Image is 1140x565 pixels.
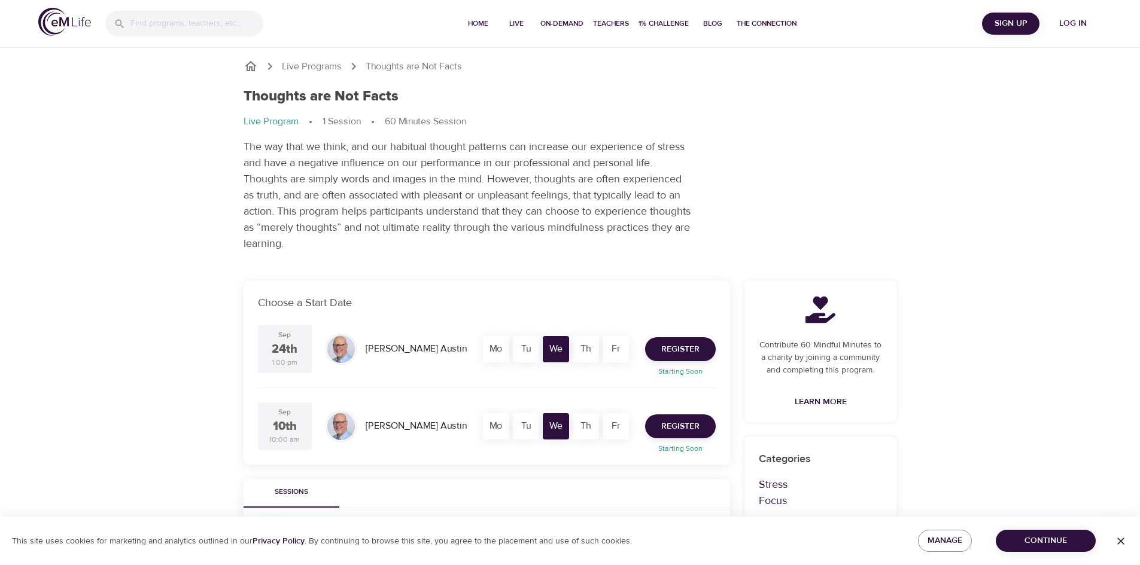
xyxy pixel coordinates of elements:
span: Continue [1005,533,1086,548]
div: 10th [273,418,297,435]
div: Th [573,336,599,362]
button: Continue [996,530,1096,552]
div: We [543,336,569,362]
p: Starting Soon [638,366,723,377]
a: Privacy Policy [253,536,305,546]
p: Choose a Start Date [258,295,716,311]
p: 1 Session [323,115,361,129]
span: On-Demand [540,17,583,30]
span: Live [502,17,531,30]
p: 60 Minutes Session [385,115,466,129]
nav: breadcrumb [244,59,897,74]
div: [PERSON_NAME] Austin [361,414,472,438]
div: Tu [513,336,539,362]
div: Tu [513,413,539,439]
p: The way that we think, and our habitual thought patterns can increase our experience of stress an... [244,139,692,252]
span: Register [661,419,700,434]
button: Register [645,337,716,361]
div: Fr [603,336,629,362]
p: Starting Soon [638,443,723,454]
p: Categories [759,451,883,467]
span: Teachers [593,17,629,30]
span: Manage [928,533,962,548]
span: Blog [698,17,727,30]
button: Manage [918,530,972,552]
a: Learn More [790,391,852,413]
nav: breadcrumb [244,115,897,129]
span: Home [464,17,493,30]
div: Sep [278,407,291,417]
span: Log in [1049,16,1097,31]
div: 10:00 am [269,435,300,445]
p: Stress [759,477,883,493]
div: Mo [483,413,509,439]
img: logo [38,8,91,36]
span: 1% Challenge [639,17,689,30]
div: Fr [603,413,629,439]
button: Sign Up [982,13,1039,35]
p: Focus [759,493,883,509]
button: Log in [1044,13,1102,35]
span: The Connection [737,17,797,30]
div: 1:00 pm [272,358,297,368]
p: Contribute 60 Mindful Minutes to a charity by joining a community and completing this program. [759,339,883,377]
div: We [543,413,569,439]
div: Th [573,413,599,439]
span: Sessions [251,486,332,499]
div: [PERSON_NAME] Austin [361,337,472,361]
button: Register [645,414,716,438]
a: Live Programs [282,60,342,74]
h1: Thoughts are Not Facts [244,88,399,105]
div: Mo [483,336,509,362]
div: 24th [272,341,297,358]
div: Sep [278,330,291,340]
span: Register [661,342,700,357]
input: Find programs, teachers, etc... [130,11,263,36]
span: Learn More [795,395,847,410]
span: Sign Up [987,16,1035,31]
p: Thoughts are Not Facts [366,60,462,74]
p: Live Program [244,115,299,129]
